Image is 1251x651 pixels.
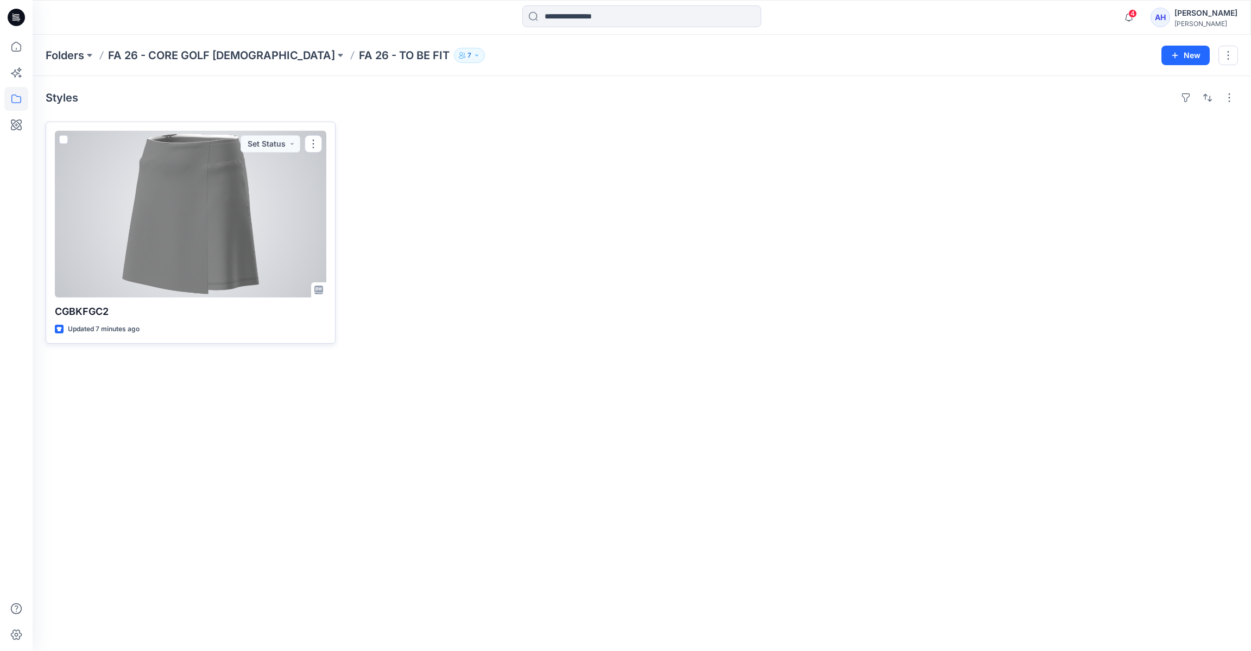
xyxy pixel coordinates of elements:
a: Folders [46,48,84,63]
p: 7 [467,49,471,61]
h4: Styles [46,91,78,104]
div: AH [1151,8,1170,27]
div: [PERSON_NAME] [1174,7,1237,20]
p: CGBKFGC2 [55,304,326,319]
a: CGBKFGC2 [55,131,326,298]
p: FA 26 - TO BE FIT [359,48,450,63]
a: FA 26 - CORE GOLF [DEMOGRAPHIC_DATA] [108,48,335,63]
button: 7 [454,48,485,63]
div: [PERSON_NAME] [1174,20,1237,28]
span: 4 [1128,9,1137,18]
button: New [1161,46,1210,65]
p: Updated 7 minutes ago [68,324,140,335]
